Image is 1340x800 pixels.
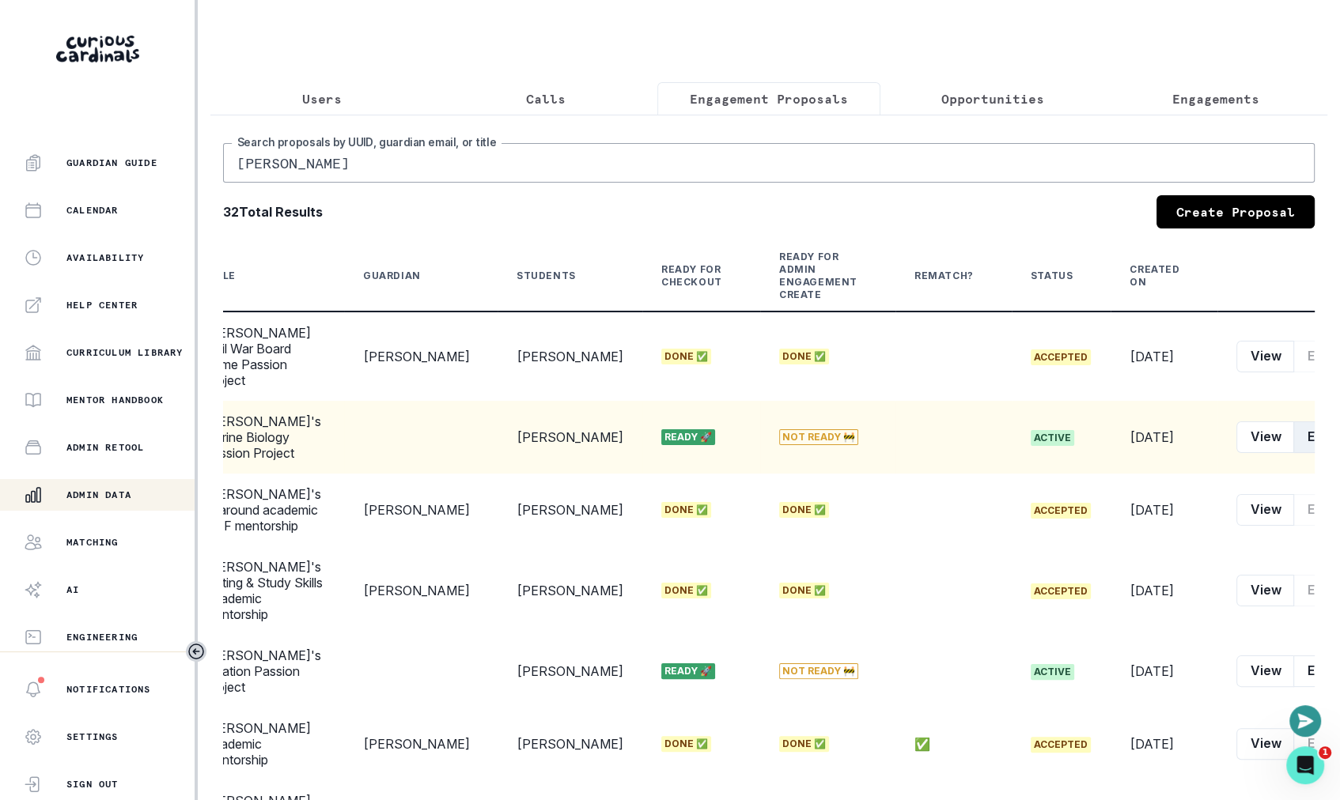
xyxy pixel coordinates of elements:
button: View [1236,421,1294,453]
button: View [1236,494,1294,526]
span: Ready 🚀 [661,429,715,445]
p: Engagement Proposals [690,89,848,108]
p: Mentor Handbook [66,394,164,406]
span: Done ✅ [779,502,829,518]
p: Calls [526,89,566,108]
span: Done ✅ [661,502,711,518]
span: active [1031,430,1074,446]
button: View [1236,575,1294,606]
button: Toggle sidebar [186,641,206,662]
div: Ready for Admin Engagement Create [779,251,857,301]
td: [PERSON_NAME] [344,546,498,635]
span: Not Ready 🚧 [779,429,858,445]
div: Students [517,270,576,282]
span: active [1031,664,1074,680]
div: Created On [1130,263,1179,289]
td: [DATE] [1111,401,1217,474]
span: Done ✅ [661,583,711,598]
p: Opportunities [941,89,1043,108]
td: [PERSON_NAME] [498,311,642,401]
td: [DATE] [1111,474,1217,546]
p: Admin Retool [66,441,144,454]
td: [PERSON_NAME] Academic Mentorship [185,708,344,780]
p: Availability [66,251,144,264]
td: [PERSON_NAME]'s Writing & Study Skills Academic Mentorship [185,546,344,635]
img: Curious Cardinals Logo [56,36,139,62]
iframe: Intercom live chat [1286,746,1324,784]
div: Status [1031,270,1073,282]
td: [PERSON_NAME]'s Marine Biology Passion Project [185,401,344,474]
button: View [1236,655,1294,687]
p: Notifications [66,683,151,696]
p: Engineering [66,631,138,643]
td: [PERSON_NAME] [344,708,498,780]
p: Users [302,89,342,108]
p: Guardian Guide [66,157,157,169]
td: [PERSON_NAME] [498,401,642,474]
span: Done ✅ [661,349,711,364]
span: accepted [1031,349,1091,365]
p: AI [66,583,79,596]
span: 1 [1319,746,1331,759]
div: Ready for Checkout [661,263,722,289]
p: Curriculum Library [66,346,184,359]
b: 32 Total Results [223,202,323,221]
a: Create Proposal [1156,195,1315,228]
td: [PERSON_NAME] [344,311,498,401]
button: Open or close messaging widget [1289,705,1321,737]
span: Done ✅ [779,583,829,598]
p: Sign Out [66,778,119,791]
p: Matching [66,536,119,549]
td: [DATE] [1111,546,1217,635]
span: Not Ready 🚧 [779,663,858,679]
td: [PERSON_NAME] [498,635,642,708]
div: Rematch? [914,270,974,282]
td: [PERSON_NAME] Civil War Board Game Passion Project [185,311,344,401]
p: Help Center [66,299,138,311]
td: [PERSON_NAME] [498,708,642,780]
td: [DATE] [1111,311,1217,401]
span: accepted [1031,583,1091,599]
button: View [1236,341,1294,372]
div: Guardian [363,270,421,282]
p: Engagements [1172,89,1259,108]
p: Calendar [66,204,119,217]
span: Done ✅ [779,736,829,752]
button: View [1236,728,1294,760]
p: ✅ [914,736,993,752]
span: Done ✅ [779,349,829,364]
td: [DATE] [1111,708,1217,780]
td: [DATE] [1111,635,1217,708]
td: [PERSON_NAME] [344,474,498,546]
span: Done ✅ [661,736,711,752]
span: accepted [1031,737,1091,753]
td: [PERSON_NAME]'s Aviation Passion Project [185,635,344,708]
td: [PERSON_NAME]'s all around academic + EF mentorship [185,474,344,546]
span: Ready 🚀 [661,663,715,679]
td: [PERSON_NAME] [498,546,642,635]
td: [PERSON_NAME] [498,474,642,546]
p: Admin Data [66,489,131,501]
p: Settings [66,730,119,743]
span: accepted [1031,503,1091,519]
